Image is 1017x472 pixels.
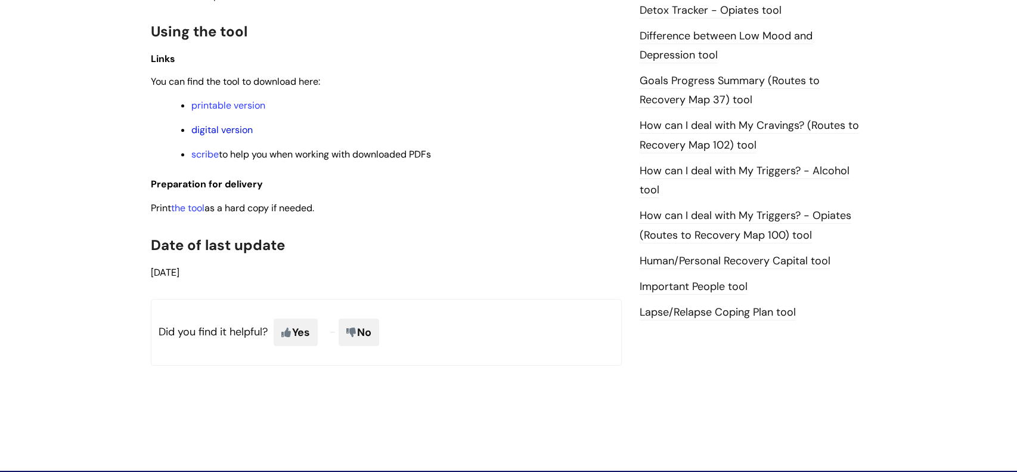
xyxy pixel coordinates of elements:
a: Detox Tracker - Opiates tool [640,3,782,18]
a: Important People tool [640,279,748,295]
a: digital version [191,124,253,136]
a: How can I deal with My Triggers? - Opiates (Routes to Recovery Map 100) tool [640,208,851,243]
a: Difference between Low Mood and Depression tool [640,29,813,63]
span: to help you when working with downloaded PDFs [191,148,431,161]
span: [DATE] [151,266,179,279]
span: Using the tool [151,22,247,41]
a: Goals Progress Summary (Routes to Recovery Map 37) tool [640,73,820,108]
span: Preparation for delivery [151,178,263,190]
span: No [339,319,379,346]
a: Human/Personal Recovery Capital tool [640,254,830,269]
span: Date of last update [151,236,285,254]
a: Lapse/Relapse Coping Plan tool [640,305,796,320]
a: How can I deal with My Triggers? - Alcohol tool [640,163,849,198]
span: You can find the tool to download here: [151,75,320,88]
a: the tool [171,202,204,214]
span: Yes [274,319,318,346]
a: How can I deal with My Cravings? (Routes to Recovery Map 102) tool [640,118,859,153]
span: Print as a hard copy if needed. [151,202,314,214]
p: Did you find it helpful? [151,299,622,366]
a: printable version [191,99,265,112]
a: scribe [191,148,219,161]
span: Links [151,53,175,65]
